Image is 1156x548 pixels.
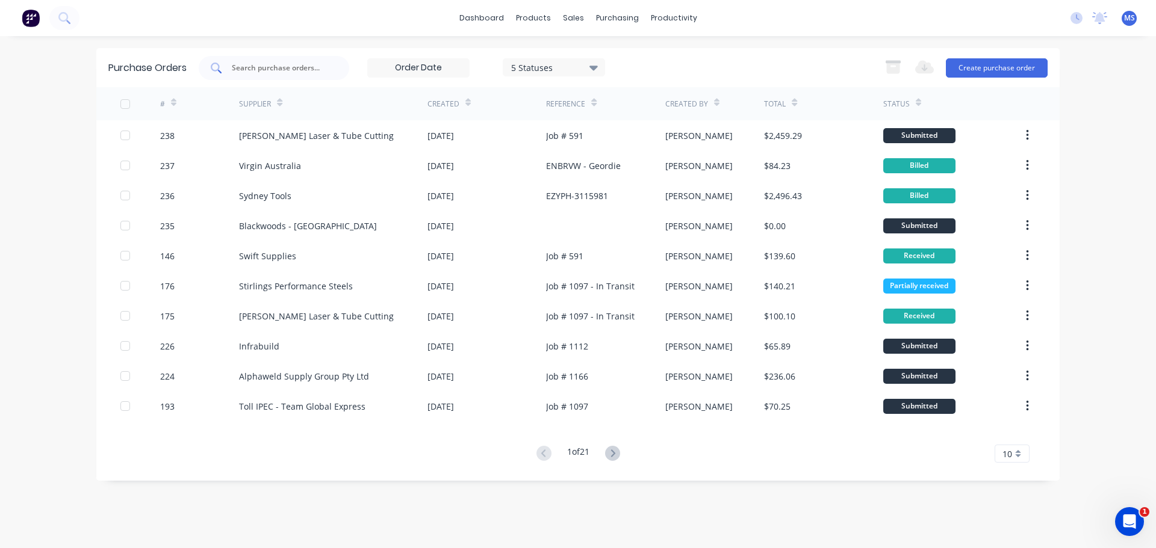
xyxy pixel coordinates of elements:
div: Reference [546,99,585,109]
div: $2,459.29 [764,129,802,142]
div: Billed [883,158,956,173]
div: EZYPH-3115981 [546,189,608,202]
div: [PERSON_NAME] [665,340,733,353]
div: 226 [160,340,175,353]
div: $100.10 [764,310,795,322]
div: [PERSON_NAME] [665,189,733,202]
span: 10 [1002,448,1012,460]
div: # [160,99,165,109]
div: Created [427,99,459,109]
a: dashboard [453,9,510,27]
div: 175 [160,310,175,322]
div: [PERSON_NAME] [665,370,733,383]
div: Supplier [239,99,271,109]
div: $0.00 [764,220,786,232]
div: Sydney Tools [239,189,291,202]
div: [DATE] [427,400,454,413]
div: 238 [160,129,175,142]
div: Infrabuild [239,340,279,353]
div: Job # 1166 [546,370,588,383]
div: Submitted [883,399,956,414]
div: Job # 1097 - In Transit [546,280,635,292]
div: [DATE] [427,340,454,353]
div: $84.23 [764,159,791,172]
div: Received [883,248,956,263]
img: Factory [22,9,40,27]
div: Job # 1097 - In Transit [546,310,635,322]
div: [PERSON_NAME] [665,400,733,413]
div: [PERSON_NAME] [665,220,733,232]
div: [DATE] [427,310,454,322]
div: [DATE] [427,250,454,262]
div: $236.06 [764,370,795,383]
div: [PERSON_NAME] [665,250,733,262]
button: Create purchase order [946,58,1048,78]
div: [PERSON_NAME] Laser & Tube Cutting [239,310,394,322]
div: $139.60 [764,250,795,262]
div: Job # 1097 [546,400,588,413]
div: [DATE] [427,280,454,292]
div: Submitted [883,339,956,354]
div: Received [883,309,956,324]
span: MS [1124,13,1135,23]
div: Submitted [883,128,956,143]
div: Virgin Australia [239,159,301,172]
div: $70.25 [764,400,791,413]
div: [PERSON_NAME] [665,159,733,172]
div: 237 [160,159,175,172]
div: $2,496.43 [764,189,802,202]
div: [DATE] [427,220,454,232]
div: Billed [883,188,956,203]
div: [PERSON_NAME] [665,280,733,292]
input: Order Date [368,59,469,77]
div: 176 [160,280,175,292]
span: 1 [1140,507,1149,517]
div: Status [883,99,910,109]
div: [PERSON_NAME] [665,129,733,142]
div: ENBRVW - Geordie [546,159,621,172]
div: [PERSON_NAME] [665,310,733,322]
div: Created By [665,99,708,109]
div: Total [764,99,786,109]
input: Search purchase orders... [231,62,331,74]
div: Job # 1112 [546,340,588,353]
div: Alphaweld Supply Group Pty Ltd [239,370,369,383]
div: Partially received [883,279,956,294]
div: productivity [645,9,703,27]
iframe: Intercom live chat [1115,507,1144,536]
div: 5 Statuses [511,61,597,73]
div: sales [557,9,590,27]
div: Blackwoods - [GEOGRAPHIC_DATA] [239,220,377,232]
div: $140.21 [764,280,795,292]
div: [DATE] [427,370,454,383]
div: 146 [160,250,175,262]
div: Stirlings Performance Steels [239,280,353,292]
div: $65.89 [764,340,791,353]
div: [DATE] [427,189,454,202]
div: Purchase Orders [108,61,187,75]
div: 236 [160,189,175,202]
div: Swift Supplies [239,250,296,262]
div: 235 [160,220,175,232]
div: [DATE] [427,129,454,142]
div: 1 of 21 [567,445,589,463]
div: [DATE] [427,159,454,172]
div: Toll IPEC - Team Global Express [239,400,365,413]
div: 224 [160,370,175,383]
div: products [510,9,557,27]
div: 193 [160,400,175,413]
div: Job # 591 [546,129,583,142]
div: [PERSON_NAME] Laser & Tube Cutting [239,129,394,142]
div: purchasing [590,9,645,27]
div: Job # 591 [546,250,583,262]
div: Submitted [883,369,956,384]
div: Submitted [883,218,956,233]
